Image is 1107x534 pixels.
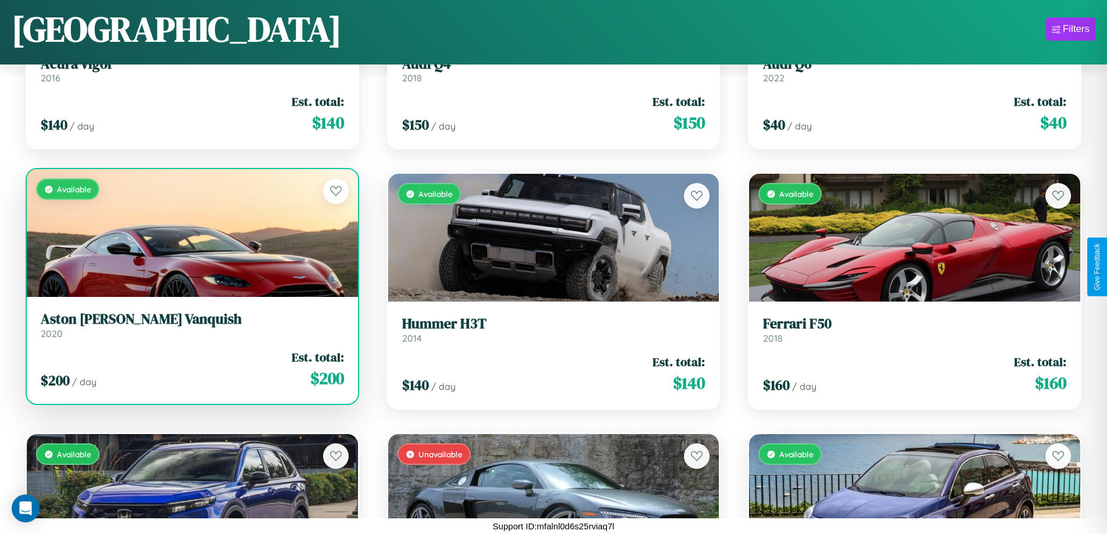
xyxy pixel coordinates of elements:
[310,367,344,390] span: $ 200
[41,115,67,134] span: $ 140
[41,56,344,84] a: Acura Vigor2016
[431,120,456,132] span: / day
[673,111,705,134] span: $ 150
[292,349,344,365] span: Est. total:
[402,316,705,344] a: Hummer H3T2014
[418,449,463,459] span: Unavailable
[763,56,1066,84] a: Audi Q62022
[779,449,814,459] span: Available
[402,332,422,344] span: 2014
[1040,111,1066,134] span: $ 40
[402,56,705,84] a: Audi Q42018
[418,189,453,199] span: Available
[12,5,342,53] h1: [GEOGRAPHIC_DATA]
[779,189,814,199] span: Available
[57,449,91,459] span: Available
[763,375,790,395] span: $ 160
[292,93,344,110] span: Est. total:
[653,353,705,370] span: Est. total:
[763,72,784,84] span: 2022
[763,316,1066,344] a: Ferrari F502018
[1035,371,1066,395] span: $ 160
[41,328,63,339] span: 2020
[41,311,344,328] h3: Aston [PERSON_NAME] Vanquish
[1093,243,1101,291] div: Give Feedback
[1046,17,1095,41] button: Filters
[70,120,94,132] span: / day
[763,115,785,134] span: $ 40
[787,120,812,132] span: / day
[57,184,91,194] span: Available
[41,72,60,84] span: 2016
[402,115,429,134] span: $ 150
[1063,23,1090,35] div: Filters
[41,311,344,339] a: Aston [PERSON_NAME] Vanquish2020
[402,316,705,332] h3: Hummer H3T
[402,375,429,395] span: $ 140
[1014,353,1066,370] span: Est. total:
[653,93,705,110] span: Est. total:
[1014,93,1066,110] span: Est. total:
[763,332,783,344] span: 2018
[41,371,70,390] span: $ 200
[402,72,422,84] span: 2018
[12,494,40,522] div: Open Intercom Messenger
[493,518,614,534] p: Support ID: mfalnl0d6s25rviaq7l
[763,316,1066,332] h3: Ferrari F50
[72,376,96,388] span: / day
[792,381,816,392] span: / day
[312,111,344,134] span: $ 140
[431,381,456,392] span: / day
[673,371,705,395] span: $ 140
